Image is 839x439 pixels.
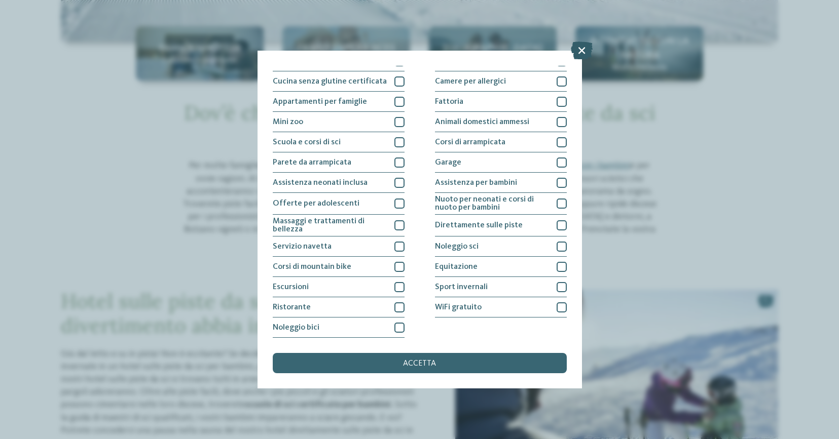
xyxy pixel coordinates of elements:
[273,138,341,146] span: Scuola e corsi di sci
[273,118,303,126] span: Mini zoo
[435,118,529,126] span: Animali domestici ammessi
[435,243,479,251] span: Noleggio sci
[273,243,332,251] span: Servizio navetta
[435,263,478,271] span: Equitazione
[273,199,359,208] span: Offerte per adolescenti
[435,195,549,212] span: Nuoto per neonati e corsi di nuoto per bambini
[273,179,368,187] span: Assistenza neonati inclusa
[435,179,517,187] span: Assistenza per bambini
[403,360,436,368] span: accetta
[435,283,488,291] span: Sport invernali
[273,303,311,311] span: Ristorante
[273,324,319,332] span: Noleggio bici
[435,221,523,229] span: Direttamente sulle piste
[435,138,505,146] span: Corsi di arrampicata
[273,158,351,167] span: Parete da arrampicata
[273,263,351,271] span: Corsi di mountain bike
[273,77,387,86] span: Cucina senza glutine certificata
[435,98,463,106] span: Fattoria
[435,303,482,311] span: WiFi gratuito
[435,158,461,167] span: Garage
[273,283,309,291] span: Escursioni
[273,217,387,233] span: Massaggi e trattamenti di bellezza
[435,77,506,86] span: Camere per allergici
[273,98,367,106] span: Appartamenti per famiglie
